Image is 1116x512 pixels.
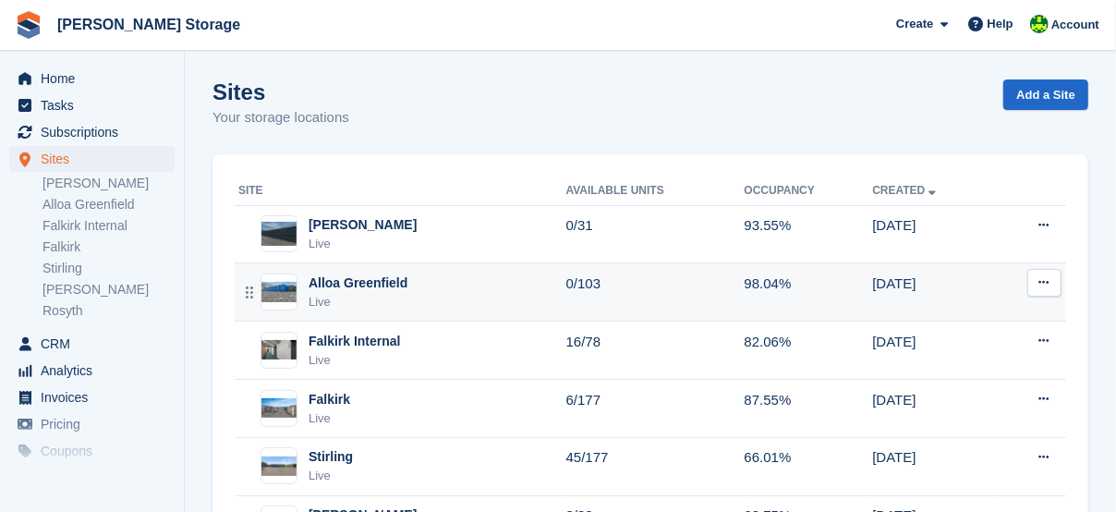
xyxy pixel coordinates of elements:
[41,119,152,145] span: Subscriptions
[41,358,152,384] span: Analytics
[9,146,175,172] a: menu
[1030,15,1049,33] img: Claire Wilson
[309,447,353,467] div: Stirling
[309,390,350,409] div: Falkirk
[9,465,175,491] a: menu
[9,331,175,357] a: menu
[42,217,175,235] a: Falkirk Internal
[261,340,297,360] img: Image of Falkirk Internal site
[1003,79,1088,110] a: Add a Site
[872,322,995,380] td: [DATE]
[745,322,873,380] td: 82.06%
[41,411,152,437] span: Pricing
[42,260,175,277] a: Stirling
[9,92,175,118] a: menu
[872,263,995,322] td: [DATE]
[566,437,745,495] td: 45/177
[42,175,175,192] a: [PERSON_NAME]
[235,177,566,206] th: Site
[309,293,407,311] div: Live
[745,177,873,206] th: Occupancy
[566,322,745,380] td: 16/78
[212,107,349,128] p: Your storage locations
[872,205,995,263] td: [DATE]
[566,263,745,322] td: 0/103
[745,205,873,263] td: 93.55%
[309,274,407,293] div: Alloa Greenfield
[41,465,152,491] span: Insurance
[9,438,175,464] a: menu
[9,358,175,384] a: menu
[41,331,152,357] span: CRM
[50,9,248,40] a: [PERSON_NAME] Storage
[309,351,401,370] div: Live
[9,119,175,145] a: menu
[309,409,350,428] div: Live
[41,66,152,91] span: Home
[745,380,873,438] td: 87.55%
[309,332,401,351] div: Falkirk Internal
[566,177,745,206] th: Available Units
[261,457,297,476] img: Image of Stirling site
[745,263,873,322] td: 98.04%
[872,184,940,197] a: Created
[42,281,175,299] a: [PERSON_NAME]
[988,15,1013,33] span: Help
[872,437,995,495] td: [DATE]
[566,380,745,438] td: 6/177
[309,467,353,485] div: Live
[745,437,873,495] td: 66.01%
[41,438,152,464] span: Coupons
[896,15,933,33] span: Create
[1051,16,1099,34] span: Account
[212,79,349,104] h1: Sites
[309,235,417,253] div: Live
[261,282,297,302] img: Image of Alloa Greenfield site
[261,222,297,247] img: Image of Alloa Kelliebank site
[41,92,152,118] span: Tasks
[41,146,152,172] span: Sites
[261,398,297,418] img: Image of Falkirk site
[15,11,42,39] img: stora-icon-8386f47178a22dfd0bd8f6a31ec36ba5ce8667c1dd55bd0f319d3a0aa187defe.svg
[41,384,152,410] span: Invoices
[42,302,175,320] a: Rosyth
[309,215,417,235] div: [PERSON_NAME]
[872,380,995,438] td: [DATE]
[42,238,175,256] a: Falkirk
[42,196,175,213] a: Alloa Greenfield
[9,411,175,437] a: menu
[9,384,175,410] a: menu
[566,205,745,263] td: 0/31
[9,66,175,91] a: menu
